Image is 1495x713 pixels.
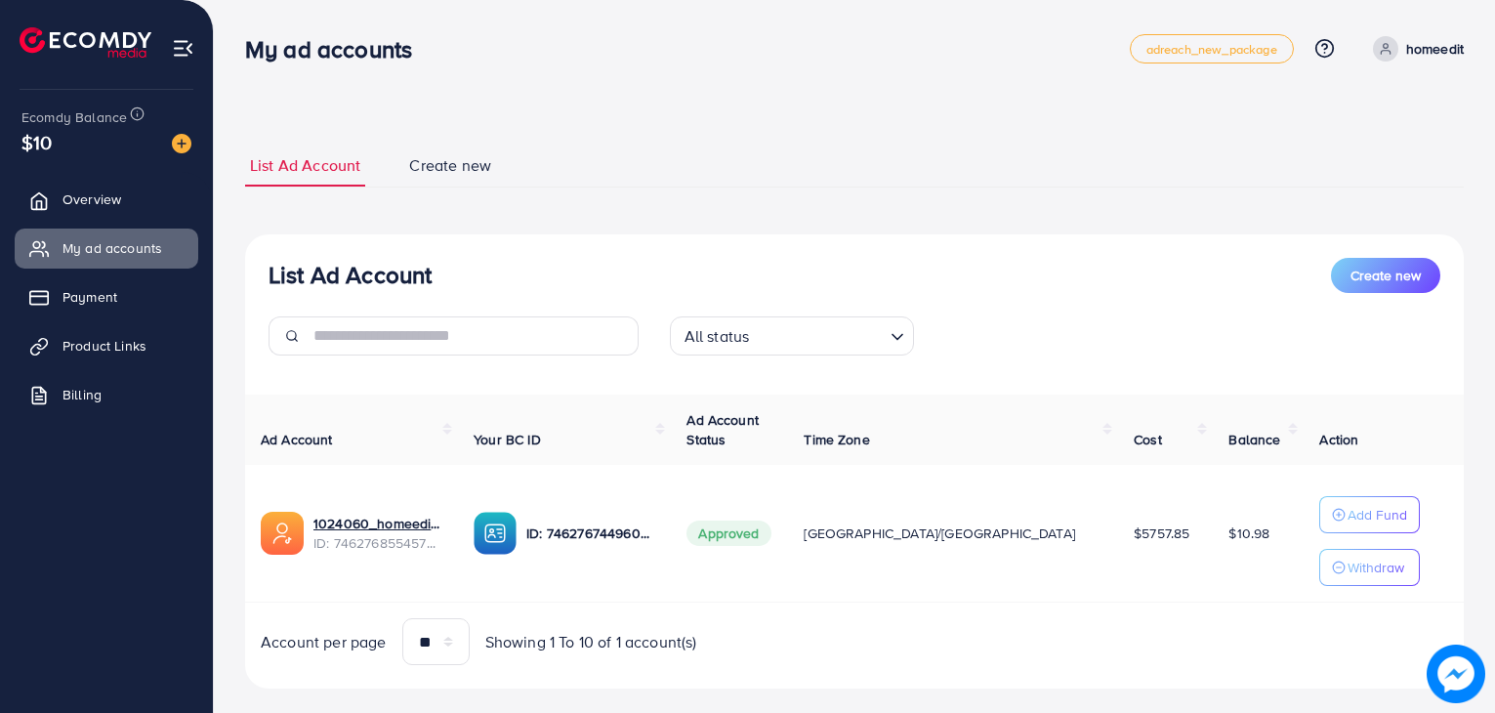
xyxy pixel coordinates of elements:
[245,35,428,63] h3: My ad accounts
[1319,496,1420,533] button: Add Fund
[1348,503,1407,526] p: Add Fund
[1348,556,1404,579] p: Withdraw
[313,514,442,554] div: <span class='underline'>1024060_homeedit7_1737561213516</span></br>7462768554572742672
[15,277,198,316] a: Payment
[686,410,759,449] span: Ad Account Status
[15,326,198,365] a: Product Links
[755,318,882,351] input: Search for option
[62,238,162,258] span: My ad accounts
[250,154,360,177] span: List Ad Account
[1146,43,1277,56] span: adreach_new_package
[15,180,198,219] a: Overview
[1134,430,1162,449] span: Cost
[409,154,491,177] span: Create new
[1350,266,1421,285] span: Create new
[526,522,655,545] p: ID: 7462767449604177937
[313,533,442,553] span: ID: 7462768554572742672
[261,512,304,555] img: ic-ads-acc.e4c84228.svg
[261,631,387,653] span: Account per page
[62,287,117,307] span: Payment
[1228,430,1280,449] span: Balance
[804,524,1075,543] span: [GEOGRAPHIC_DATA]/[GEOGRAPHIC_DATA]
[1134,524,1189,543] span: $5757.85
[21,107,127,127] span: Ecomdy Balance
[485,631,697,653] span: Showing 1 To 10 of 1 account(s)
[15,229,198,268] a: My ad accounts
[1331,258,1440,293] button: Create new
[1432,650,1480,698] img: image
[269,261,432,289] h3: List Ad Account
[313,514,442,533] a: 1024060_homeedit7_1737561213516
[804,430,869,449] span: Time Zone
[261,430,333,449] span: Ad Account
[172,134,191,153] img: image
[15,375,198,414] a: Billing
[172,37,194,60] img: menu
[1406,37,1464,61] p: homeedit
[686,521,770,546] span: Approved
[20,27,151,58] img: logo
[1228,524,1269,543] span: $10.98
[1130,34,1294,63] a: adreach_new_package
[474,430,541,449] span: Your BC ID
[681,322,754,351] span: All status
[1365,36,1464,62] a: homeedit
[62,189,121,209] span: Overview
[62,336,146,356] span: Product Links
[1319,430,1358,449] span: Action
[670,316,914,356] div: Search for option
[1319,549,1420,586] button: Withdraw
[62,385,102,404] span: Billing
[21,128,52,156] span: $10
[474,512,517,555] img: ic-ba-acc.ded83a64.svg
